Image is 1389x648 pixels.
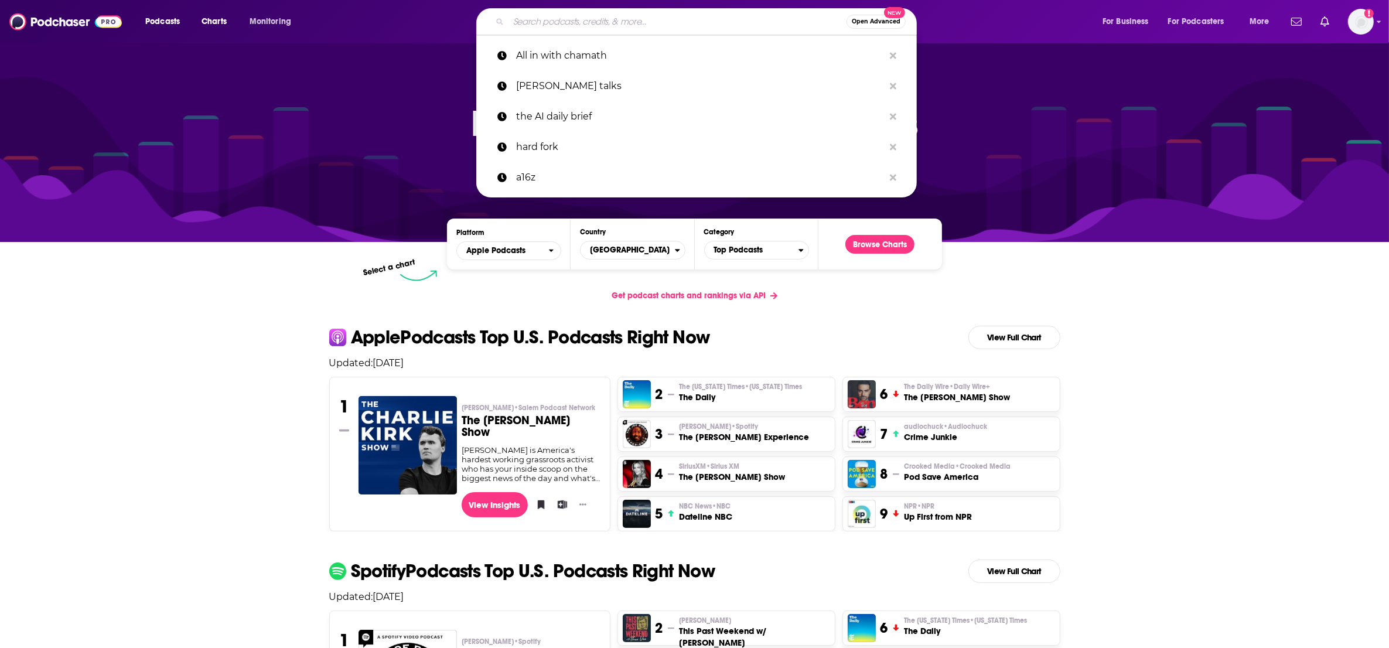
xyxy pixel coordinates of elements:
a: [PERSON_NAME]•SpotifyThe [PERSON_NAME] Experience [679,422,809,443]
a: [PERSON_NAME] talks [476,71,917,101]
p: Charlie Kirk • Salem Podcast Network [462,403,600,412]
a: The [US_STATE] Times•[US_STATE] TimesThe Daily [904,616,1027,637]
a: View Full Chart [968,326,1060,349]
input: Search podcasts, credits, & more... [508,12,847,31]
img: Pod Save America [848,460,876,488]
h3: 9 [881,505,888,523]
span: • Crooked Media [955,462,1011,470]
h3: 6 [881,619,888,637]
a: The Daily Wire•Daily Wire+The [PERSON_NAME] Show [904,382,1010,403]
span: For Business [1103,13,1149,30]
span: Logged in as itang [1348,9,1374,35]
h3: 8 [881,465,888,483]
div: Search podcasts, credits, & more... [487,8,928,35]
a: Dateline NBC [623,500,651,528]
p: audiochuck • Audiochuck [904,422,987,431]
button: open menu [1161,12,1241,31]
span: The Daily Wire [904,382,990,391]
span: Monitoring [250,13,291,30]
button: Countries [580,241,685,260]
img: The Daily [623,380,651,408]
a: Crime Junkie [848,420,876,448]
p: The Daily Wire • Daily Wire+ [904,382,1010,391]
span: • Spotify [731,422,758,431]
p: Updated: [DATE] [320,357,1070,369]
a: Up First from NPR [848,500,876,528]
a: The Daily [848,614,876,642]
a: hard fork [476,132,917,162]
h3: Up First from NPR [904,511,972,523]
h3: 6 [881,386,888,403]
span: • Salem Podcast Network [514,404,595,412]
p: Joe Rogan • Spotify [462,637,600,646]
a: Crooked Media•Crooked MediaPod Save America [904,462,1011,483]
a: Show notifications dropdown [1316,12,1334,32]
p: Spotify Podcasts Top U.S. Podcasts Right Now [351,562,715,581]
h3: 5 [656,505,663,523]
span: Get podcast charts and rankings via API [612,291,766,301]
p: Apple Podcasts Top U.S. Podcasts Right Now [351,328,710,347]
h2: Platforms [456,241,561,260]
p: SiriusXM • Sirius XM [679,462,785,471]
button: Show profile menu [1348,9,1374,35]
span: [GEOGRAPHIC_DATA] [581,240,674,260]
button: Show More Button [575,499,591,510]
span: Charts [202,13,227,30]
a: Charts [194,12,234,31]
p: All in with chamath [516,40,884,71]
h3: The Daily [679,391,802,403]
a: audiochuck•AudiochuckCrime Junkie [904,422,987,443]
img: select arrow [400,270,437,281]
a: The Charlie Kirk Show [359,396,457,494]
button: Bookmark Podcast [533,496,544,513]
img: User Profile [1348,9,1374,35]
button: open menu [137,12,195,31]
p: ted talks [516,71,884,101]
img: The Joe Rogan Experience [623,420,651,448]
p: The New York Times • New York Times [679,382,802,391]
a: View Insights [462,492,528,517]
span: • [US_STATE] Times [970,616,1027,625]
p: Theo Von [679,616,830,625]
span: New [884,7,905,18]
p: Updated: [DATE] [320,591,1070,602]
a: Get podcast charts and rankings via API [602,281,787,310]
span: Open Advanced [852,19,900,25]
p: the AI daily brief [516,101,884,132]
span: • Sirius XM [706,462,739,470]
h3: The Daily [904,625,1027,637]
img: The Megyn Kelly Show [623,460,651,488]
span: audiochuck [904,422,987,431]
button: open menu [1241,12,1284,31]
button: Browse Charts [845,235,914,254]
a: the AI daily brief [476,101,917,132]
p: Joe Rogan • Spotify [679,422,809,431]
h3: 2 [656,386,663,403]
img: The Ben Shapiro Show [848,380,876,408]
span: Apple Podcasts [466,247,525,255]
a: This Past Weekend w/ Theo Von [623,614,651,642]
h3: 3 [656,425,663,443]
span: SiriusXM [679,462,739,471]
p: Podcast Charts & Rankings [471,85,918,161]
span: Podcasts [145,13,180,30]
a: [PERSON_NAME]•Salem Podcast NetworkThe [PERSON_NAME] Show [462,403,600,445]
button: open menu [241,12,306,31]
a: All in with chamath [476,40,917,71]
h3: 1 [339,396,349,417]
img: spotify Icon [329,562,346,579]
span: NPR [904,502,934,511]
a: NPR•NPRUp First from NPR [904,502,972,523]
h3: Crime Junkie [904,431,987,443]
